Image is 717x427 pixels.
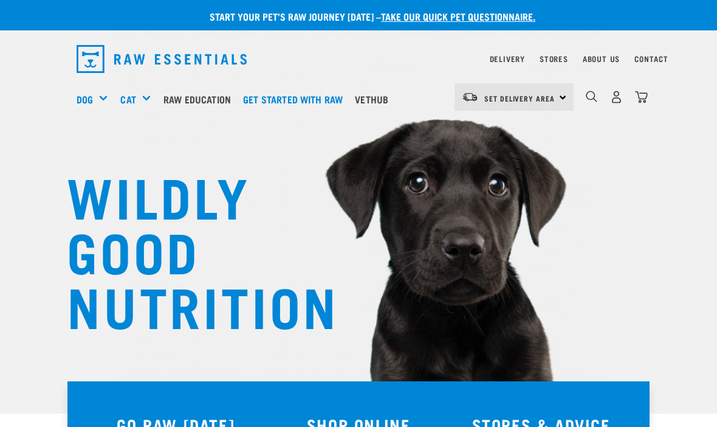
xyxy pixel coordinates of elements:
a: Raw Education [160,75,240,123]
a: Vethub [352,75,397,123]
nav: dropdown navigation [67,40,650,78]
img: home-icon-1@2x.png [586,91,597,102]
a: Cat [120,92,136,106]
img: home-icon@2x.png [635,91,648,103]
a: About Us [583,57,620,61]
img: user.png [610,91,623,103]
img: van-moving.png [462,92,478,103]
a: Delivery [490,57,525,61]
a: Contact [634,57,668,61]
span: Set Delivery Area [484,96,555,100]
a: Get started with Raw [240,75,352,123]
a: take our quick pet questionnaire. [381,13,535,19]
h1: WILDLY GOOD NUTRITION [67,167,310,332]
a: Dog [77,92,93,106]
a: Stores [540,57,568,61]
img: Raw Essentials Logo [77,45,247,73]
